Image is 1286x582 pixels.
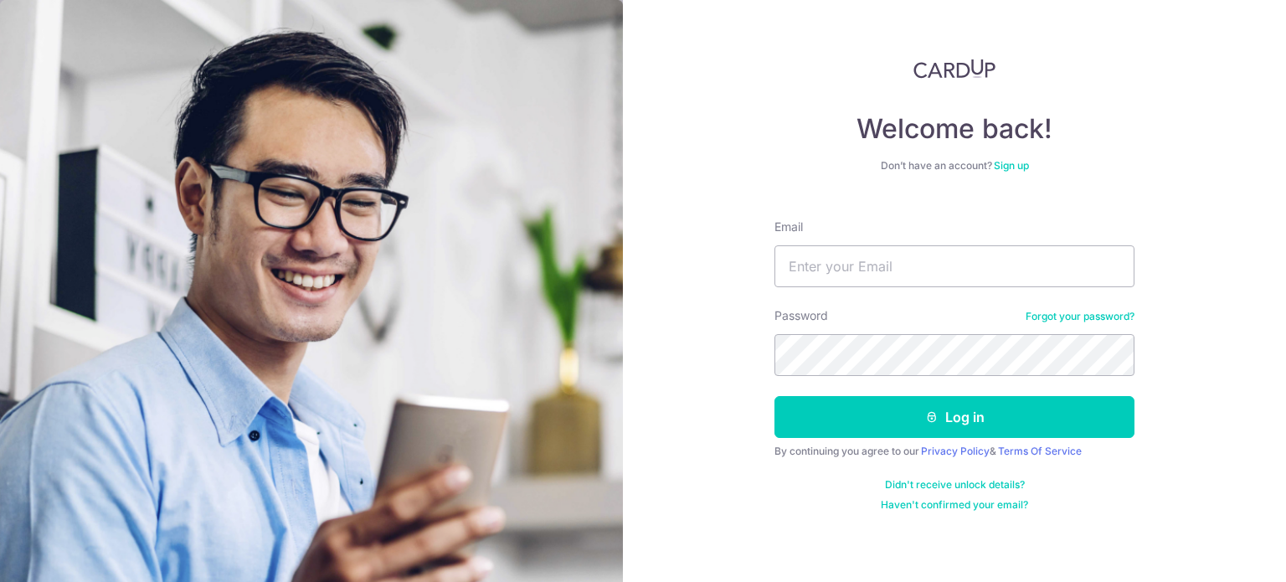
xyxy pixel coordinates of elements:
[885,478,1025,492] a: Didn't receive unlock details?
[774,445,1134,458] div: By continuing you agree to our &
[774,219,803,235] label: Email
[774,159,1134,173] div: Don’t have an account?
[881,498,1028,512] a: Haven't confirmed your email?
[1026,310,1134,323] a: Forgot your password?
[774,396,1134,438] button: Log in
[774,245,1134,287] input: Enter your Email
[913,59,995,79] img: CardUp Logo
[998,445,1082,457] a: Terms Of Service
[774,112,1134,146] h4: Welcome back!
[994,159,1029,172] a: Sign up
[921,445,990,457] a: Privacy Policy
[774,307,828,324] label: Password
